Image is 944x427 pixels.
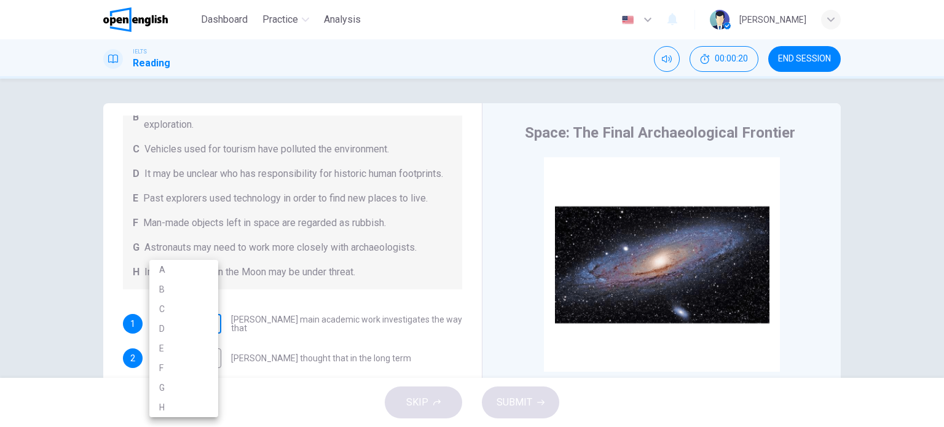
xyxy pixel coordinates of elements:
[149,339,218,358] li: E
[149,299,218,319] li: C
[149,358,218,378] li: F
[149,260,218,280] li: A
[149,398,218,417] li: H
[149,378,218,398] li: G
[149,280,218,299] li: B
[149,319,218,339] li: D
